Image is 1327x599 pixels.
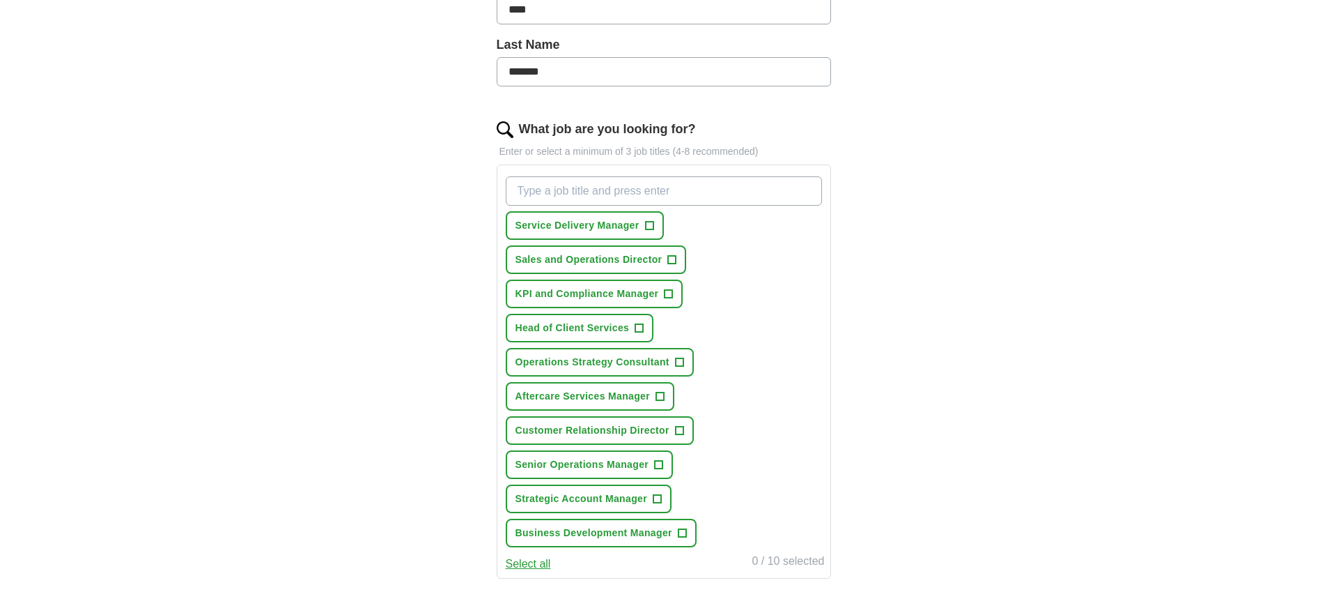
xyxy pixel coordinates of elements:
[515,218,639,233] span: Service Delivery Manager
[515,252,662,267] span: Sales and Operations Director
[515,423,669,438] span: Customer Relationship Director
[506,382,675,411] button: Aftercare Services Manager
[506,519,697,547] button: Business Development Manager
[515,526,672,540] span: Business Development Manager
[515,389,651,404] span: Aftercare Services Manager
[506,176,822,206] input: Type a job title and press enter
[506,280,683,308] button: KPI and Compliance Manager
[752,553,824,573] div: 0 / 10 selected
[515,457,649,472] span: Senior Operations Manager
[515,321,630,335] span: Head of Client Services
[506,211,664,240] button: Service Delivery Manager
[497,121,513,138] img: search.png
[515,492,648,506] span: Strategic Account Manager
[506,245,687,274] button: Sales and Operations Director
[497,144,831,159] p: Enter or select a minimum of 3 job titles (4-8 recommended)
[506,450,674,479] button: Senior Operations Manager
[506,485,672,513] button: Strategic Account Manager
[497,36,831,54] label: Last Name
[515,287,659,301] span: KPI and Compliance Manager
[515,355,669,370] span: Operations Strategy Consultant
[506,348,694,377] button: Operations Strategy Consultant
[519,120,696,139] label: What job are you looking for?
[506,556,551,573] button: Select all
[506,314,654,342] button: Head of Client Services
[506,416,694,445] button: Customer Relationship Director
